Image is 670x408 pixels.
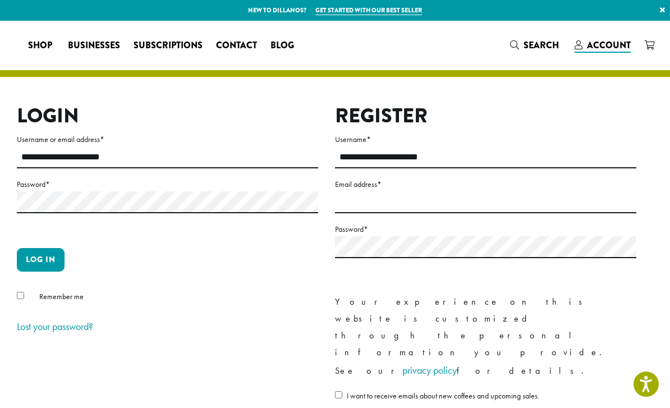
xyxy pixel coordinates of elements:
[335,104,636,128] h2: Register
[21,36,61,54] a: Shop
[17,177,318,191] label: Password
[17,132,318,146] label: Username or email address
[39,291,84,301] span: Remember me
[335,132,636,146] label: Username
[335,391,342,398] input: I want to receive emails about new coffees and upcoming sales.
[270,39,294,53] span: Blog
[28,39,52,53] span: Shop
[335,294,636,380] p: Your experience on this website is customized through the personal information you provide. See o...
[17,104,318,128] h2: Login
[503,36,568,54] a: Search
[68,39,120,53] span: Businesses
[17,248,65,272] button: Log in
[335,177,636,191] label: Email address
[402,364,457,377] a: privacy policy
[134,39,203,53] span: Subscriptions
[524,39,559,52] span: Search
[347,391,539,401] span: I want to receive emails about new coffees and upcoming sales.
[587,39,631,52] span: Account
[17,320,93,333] a: Lost your password?
[335,222,636,236] label: Password
[315,6,422,15] a: Get started with our best seller
[216,39,257,53] span: Contact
